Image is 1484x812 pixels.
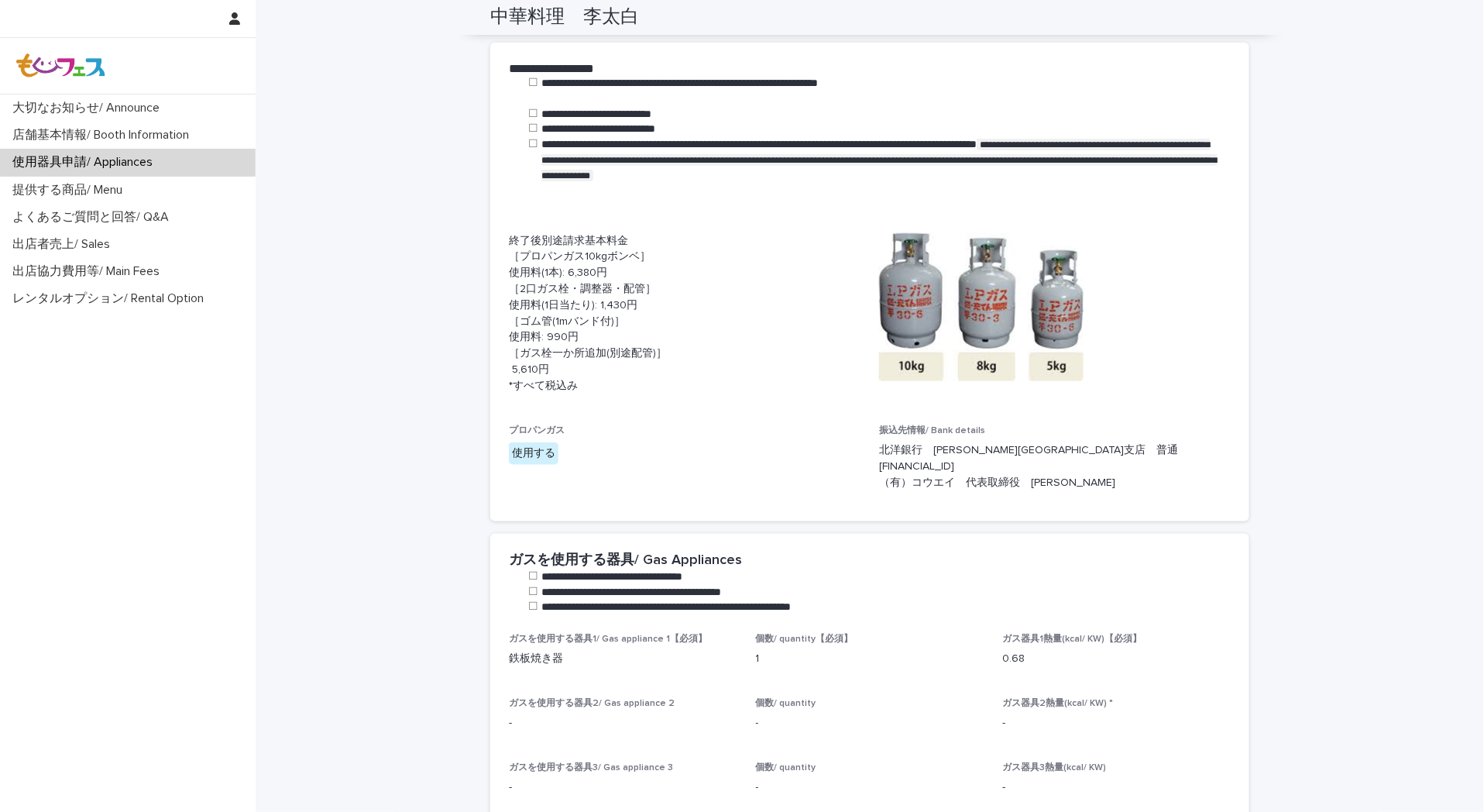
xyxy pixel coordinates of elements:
[6,210,181,225] p: よくあるご質問と回答/ Q&A
[6,155,165,170] p: 使用器具申請/ Appliances
[756,764,816,773] span: 個数/ quantity
[509,426,565,435] span: プロパンガス
[509,764,673,773] span: ガスを使用する器具3/ Gas appliance 3
[879,442,1231,490] p: 北洋銀行 [PERSON_NAME][GEOGRAPHIC_DATA]支店 普通[FINANCIAL_ID] （有）コウエイ 代表取締役 [PERSON_NAME]
[6,128,201,143] p: 店舗基本情報/ Booth Information
[6,237,122,252] p: 出店者売上/ Sales
[1002,700,1113,709] span: ガス器具2熱量(kcal/ KW) *
[509,780,737,797] p: -
[6,291,216,306] p: レンタルオプション/ Rental Option
[879,233,1084,381] img: 0Fd7L3qq68NNbf2MnlqcWPbdFTtBdbGKeecZrpg8BEA
[509,552,742,569] h2: ガスを使用する器具/ Gas Appliances
[509,233,861,394] p: 終了後別途請求基本料金 ［プロパンガス10kgボンベ］ 使用料(1本): 6,380円 ［2口ガス栓・調整器・配管］ 使用料(1日当たり): 1,430円 ［ゴム管(1mバンド付)］ 使用料: ...
[756,780,984,797] p: -
[1002,635,1142,645] span: ガス器具1熱量(kcal/ KW)【必須】
[509,716,737,732] p: -
[6,101,172,115] p: 大切なお知らせ/ Announce
[1002,716,1231,732] p: -
[879,426,985,435] span: 振込先情報/ Bank details
[6,264,172,279] p: 出店協力費用等/ Main Fees
[509,442,558,465] div: 使用する
[509,635,707,645] span: ガスを使用する器具1/ Gas appliance 1【必須】
[509,700,675,709] span: ガスを使用する器具2/ Gas appliance 2
[756,716,984,732] p: -
[6,183,135,198] p: 提供する商品/ Menu
[756,652,984,668] p: 1
[1002,652,1231,668] p: 0.68
[1002,780,1231,797] p: -
[1002,764,1106,773] span: ガス器具3熱量(kcal/ KW)
[490,6,639,29] h2: 中華料理 李太白
[756,635,854,645] span: 個数/ quantity【必須】
[756,700,816,709] span: 個数/ quantity
[12,50,110,81] img: Z8gcrWHQVC4NX3Wf4olx
[509,652,737,668] p: 鉄板焼き器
